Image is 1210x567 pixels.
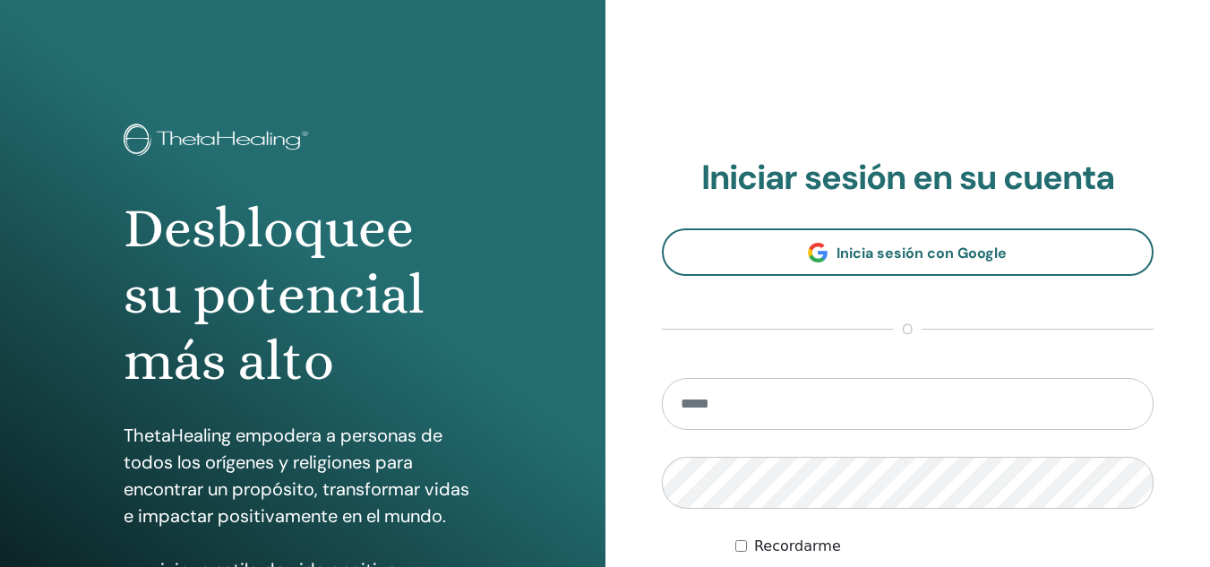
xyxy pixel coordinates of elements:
[754,536,841,557] label: Recordarme
[124,422,482,529] p: ThetaHealing empodera a personas de todos los orígenes y religiones para encontrar un propósito, ...
[662,158,1154,199] h2: Iniciar sesión en su cuenta
[662,228,1154,276] a: Inicia sesión con Google
[893,319,922,340] span: o
[735,536,1154,557] div: Mantenerme autenticado indefinidamente o hasta cerrar la sesión manualmente
[124,195,482,395] h1: Desbloquee su potencial más alto
[837,244,1007,262] span: Inicia sesión con Google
